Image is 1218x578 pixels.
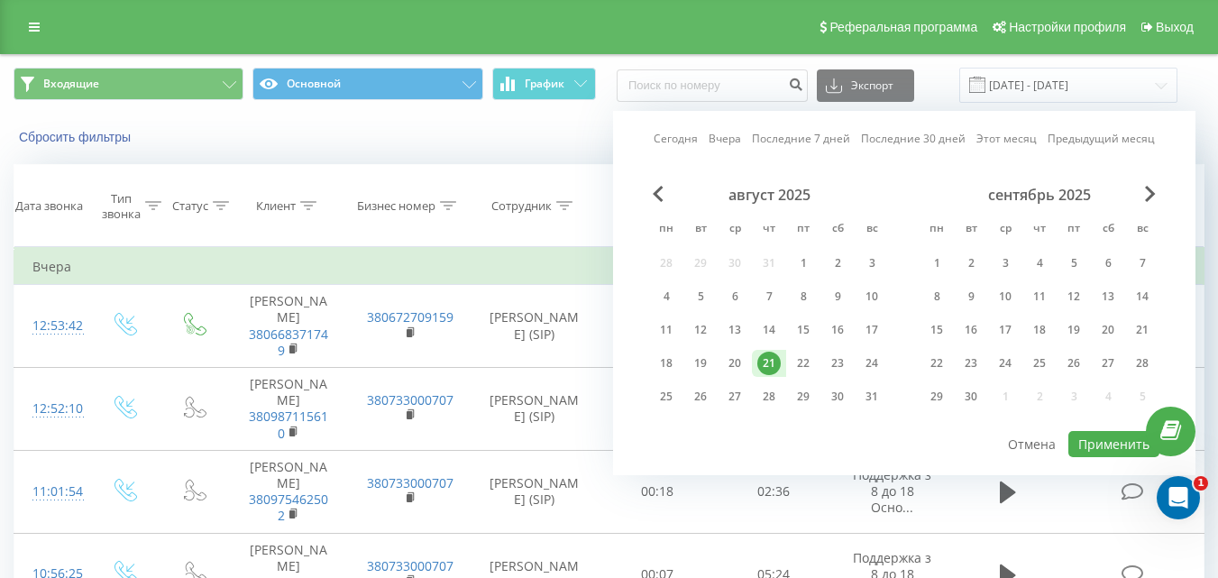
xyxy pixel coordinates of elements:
[600,285,716,368] td: 00:12
[1125,350,1159,377] div: вс 28 сент. 2025 г.
[654,130,698,147] a: Сегодня
[367,391,453,408] a: 380733000707
[655,285,678,308] div: 4
[757,318,781,342] div: 14
[689,385,712,408] div: 26
[32,474,70,509] div: 11:01:54
[820,283,855,310] div: сб 9 авг. 2025 г.
[252,68,482,100] button: Основной
[786,283,820,310] div: пт 8 авг. 2025 г.
[723,385,746,408] div: 27
[954,250,988,277] div: вт 2 сент. 2025 г.
[1060,216,1087,243] abbr: пятница
[1091,283,1125,310] div: сб 13 сент. 2025 г.
[655,352,678,375] div: 18
[1096,285,1120,308] div: 13
[756,216,783,243] abbr: четверг
[32,391,70,427] div: 12:52:10
[860,318,884,342] div: 17
[792,318,815,342] div: 15
[994,285,1017,308] div: 10
[959,385,983,408] div: 30
[855,350,889,377] div: вс 24 авг. 2025 г.
[860,385,884,408] div: 31
[1062,318,1085,342] div: 19
[649,186,889,204] div: август 2025
[653,216,680,243] abbr: понедельник
[14,129,140,145] button: Сбросить фильтры
[954,283,988,310] div: вт 9 сент. 2025 г.
[1057,350,1091,377] div: пт 26 сент. 2025 г.
[256,198,296,214] div: Клиент
[689,285,712,308] div: 5
[925,318,948,342] div: 15
[994,352,1017,375] div: 24
[228,450,349,533] td: [PERSON_NAME]
[1057,283,1091,310] div: пт 12 сент. 2025 г.
[920,317,954,344] div: пн 15 сент. 2025 г.
[649,350,683,377] div: пн 18 авг. 2025 г.
[1096,318,1120,342] div: 20
[920,186,1159,204] div: сентябрь 2025
[1068,431,1159,457] button: Применить
[1022,350,1057,377] div: чт 25 сент. 2025 г.
[655,318,678,342] div: 11
[1062,252,1085,275] div: 5
[723,318,746,342] div: 13
[15,198,83,214] div: Дата звонка
[1028,285,1051,308] div: 11
[752,130,850,147] a: Последние 7 дней
[649,283,683,310] div: пн 4 авг. 2025 г.
[820,350,855,377] div: сб 23 авг. 2025 г.
[826,385,849,408] div: 30
[920,383,954,410] div: пн 29 сент. 2025 г.
[994,318,1017,342] div: 17
[988,250,1022,277] div: ср 3 сент. 2025 г.
[1028,352,1051,375] div: 25
[1094,216,1122,243] abbr: суббота
[102,191,141,222] div: Тип звонка
[721,216,748,243] abbr: среда
[792,385,815,408] div: 29
[655,385,678,408] div: 25
[1125,317,1159,344] div: вс 21 сент. 2025 г.
[683,350,718,377] div: вт 19 авг. 2025 г.
[992,216,1019,243] abbr: среда
[790,216,817,243] abbr: пятница
[988,283,1022,310] div: ср 10 сент. 2025 г.
[525,78,564,90] span: График
[1125,283,1159,310] div: вс 14 сент. 2025 г.
[817,69,914,102] button: Экспорт
[249,326,328,359] a: 380668371749
[959,285,983,308] div: 9
[752,350,786,377] div: чт 21 авг. 2025 г.
[853,466,931,516] span: Поддержка з 8 до 18 Осно...
[826,352,849,375] div: 23
[1062,352,1085,375] div: 26
[683,317,718,344] div: вт 12 авг. 2025 г.
[1157,476,1200,519] iframe: Intercom live chat
[786,250,820,277] div: пт 1 авг. 2025 г.
[792,352,815,375] div: 22
[757,285,781,308] div: 7
[357,198,435,214] div: Бизнес номер
[172,198,208,214] div: Статус
[716,450,832,533] td: 02:36
[752,383,786,410] div: чт 28 авг. 2025 г.
[1048,130,1155,147] a: Предыдущий месяц
[600,368,716,451] td: 00:04
[470,285,600,368] td: [PERSON_NAME] (SIP)
[1026,216,1053,243] abbr: четверг
[249,408,328,441] a: 380987115610
[988,317,1022,344] div: ср 17 сент. 2025 г.
[976,130,1037,147] a: Этот месяц
[786,383,820,410] div: пт 29 авг. 2025 г.
[820,317,855,344] div: сб 16 авг. 2025 г.
[689,352,712,375] div: 19
[925,352,948,375] div: 22
[988,350,1022,377] div: ср 24 сент. 2025 г.
[860,285,884,308] div: 10
[1096,252,1120,275] div: 6
[1022,283,1057,310] div: чт 11 сент. 2025 г.
[1091,317,1125,344] div: сб 20 сент. 2025 г.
